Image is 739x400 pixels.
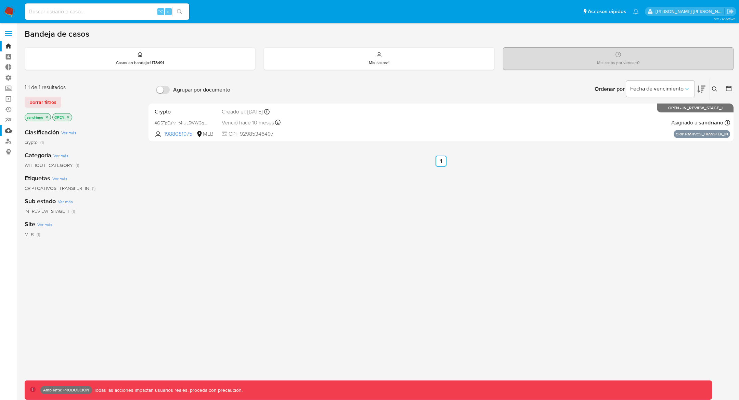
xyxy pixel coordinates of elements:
[167,8,169,15] span: s
[172,7,186,16] button: search-icon
[43,389,89,391] p: Ambiente: PRODUCCIÓN
[656,8,725,15] p: stella.andriano@mercadolibre.com
[727,8,734,15] a: Salir
[633,9,639,14] a: Notificaciones
[25,7,189,16] input: Buscar usuario o caso...
[92,387,243,393] p: Todas las acciones impactan usuarios reales, proceda con precaución.
[588,8,626,15] span: Accesos rápidos
[158,8,163,15] span: ⌥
